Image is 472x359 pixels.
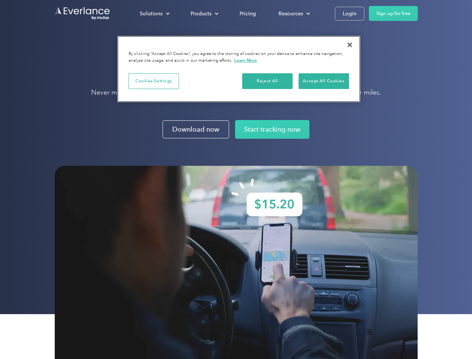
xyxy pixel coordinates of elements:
[242,73,293,89] button: Reject All
[55,6,111,21] a: Go to homepage
[271,7,316,20] div: Resources
[240,9,256,18] div: Pricing
[234,58,257,63] a: More information about your privacy, opens in a new tab
[132,7,176,20] div: Solutions
[91,88,381,97] p: Never miss a mile with the Everlance mileage tracker app. Set it, forget it and track all your mi...
[183,7,225,20] div: Products
[235,120,309,139] a: Start tracking now
[140,9,163,18] div: Solutions
[91,60,381,81] h1: Automatic mileage tracker
[342,37,358,53] button: Close
[369,6,418,21] a: Sign up for free
[299,73,349,89] button: Accept All Cookies
[117,36,360,102] div: Privacy
[278,9,303,18] div: Resources
[117,36,360,102] div: Cookie banner
[191,9,212,18] div: Products
[232,7,263,20] a: Pricing
[129,73,179,89] button: Cookies Settings
[335,7,364,21] a: Login
[163,120,229,138] a: Download now
[343,9,357,18] div: Login
[129,51,349,64] div: By clicking “Accept All Cookies”, you agree to the storing of cookies on your device to enhance s...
